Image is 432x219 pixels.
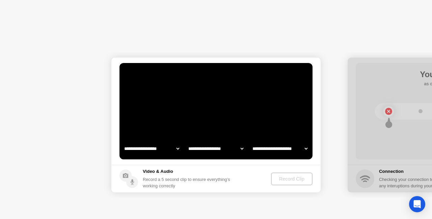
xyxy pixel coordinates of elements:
[187,142,245,155] select: Available speakers
[123,142,181,155] select: Available cameras
[143,168,233,175] h5: Video & Audio
[409,196,425,212] div: Open Intercom Messenger
[251,142,309,155] select: Available microphones
[271,173,313,185] button: Record Clip
[143,176,233,189] div: Record a 5 second clip to ensure everything’s working correctly
[274,176,310,182] div: Record Clip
